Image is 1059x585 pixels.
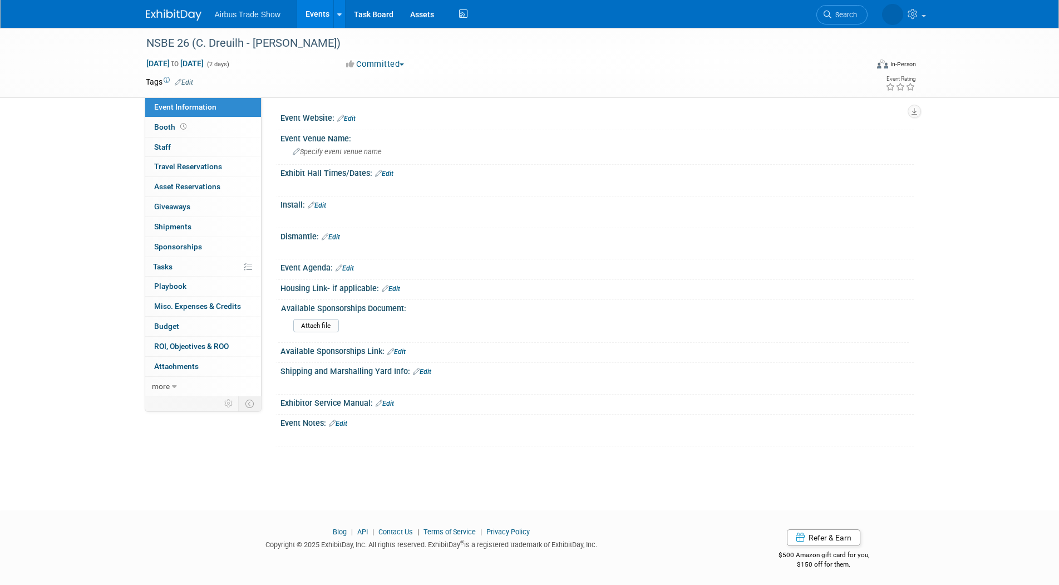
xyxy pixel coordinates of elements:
[154,362,199,371] span: Attachments
[154,242,202,251] span: Sponsorships
[146,58,204,68] span: [DATE] [DATE]
[293,148,382,156] span: Specify event venue name
[152,382,170,391] span: more
[734,543,914,569] div: $500 Amazon gift card for you,
[816,5,868,24] a: Search
[280,343,914,357] div: Available Sponsorships Link:
[280,165,914,179] div: Exhibit Hall Times/Dates:
[348,528,356,536] span: |
[145,197,261,217] a: Giveaways
[175,78,193,86] a: Edit
[336,264,354,272] a: Edit
[831,11,857,19] span: Search
[219,396,239,411] td: Personalize Event Tab Strip
[142,33,851,53] div: NSBE 26 (C. Dreuilh - [PERSON_NAME])
[280,110,914,124] div: Event Website:
[802,58,917,75] div: Event Format
[146,9,201,21] img: ExhibitDay
[333,528,347,536] a: Blog
[170,59,180,68] span: to
[145,97,261,117] a: Event Information
[329,420,347,427] a: Edit
[378,528,413,536] a: Contact Us
[146,537,718,550] div: Copyright © 2025 ExhibitDay, Inc. All rights reserved. ExhibitDay is a registered trademark of Ex...
[206,61,229,68] span: (2 days)
[154,282,186,291] span: Playbook
[145,157,261,176] a: Travel Reservations
[357,528,368,536] a: API
[280,363,914,377] div: Shipping and Marshalling Yard Info:
[145,237,261,257] a: Sponsorships
[486,528,530,536] a: Privacy Policy
[145,137,261,157] a: Staff
[154,142,171,151] span: Staff
[885,76,915,82] div: Event Rating
[145,277,261,296] a: Playbook
[154,122,189,131] span: Booth
[145,337,261,356] a: ROI, Objectives & ROO
[153,262,173,271] span: Tasks
[154,322,179,331] span: Budget
[387,348,406,356] a: Edit
[423,528,476,536] a: Terms of Service
[280,395,914,409] div: Exhibitor Service Manual:
[145,317,261,336] a: Budget
[146,76,193,87] td: Tags
[154,342,229,351] span: ROI, Objectives & ROO
[337,115,356,122] a: Edit
[342,58,408,70] button: Committed
[280,130,914,144] div: Event Venue Name:
[145,217,261,237] a: Shipments
[154,202,190,211] span: Giveaways
[415,528,422,536] span: |
[280,259,914,274] div: Event Agenda:
[145,117,261,137] a: Booth
[280,228,914,243] div: Dismantle:
[882,4,903,25] img: Camille Dreuilh
[370,528,377,536] span: |
[734,560,914,569] div: $150 off for them.
[376,400,394,407] a: Edit
[154,162,222,171] span: Travel Reservations
[477,528,485,536] span: |
[145,357,261,376] a: Attachments
[322,233,340,241] a: Edit
[238,396,261,411] td: Toggle Event Tabs
[877,60,888,68] img: Format-Inperson.png
[281,300,909,314] div: Available Sponsorships Document:
[178,122,189,131] span: Booth not reserved yet
[154,102,216,111] span: Event Information
[280,415,914,429] div: Event Notes:
[154,222,191,231] span: Shipments
[787,529,860,546] a: Refer & Earn
[413,368,431,376] a: Edit
[890,60,916,68] div: In-Person
[382,285,400,293] a: Edit
[145,177,261,196] a: Asset Reservations
[154,302,241,311] span: Misc. Expenses & Credits
[280,280,914,294] div: Housing Link- if applicable:
[145,297,261,316] a: Misc. Expenses & Credits
[460,539,464,545] sup: ®
[145,257,261,277] a: Tasks
[154,182,220,191] span: Asset Reservations
[280,196,914,211] div: Install:
[308,201,326,209] a: Edit
[375,170,393,178] a: Edit
[215,10,280,19] span: Airbus Trade Show
[145,377,261,396] a: more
